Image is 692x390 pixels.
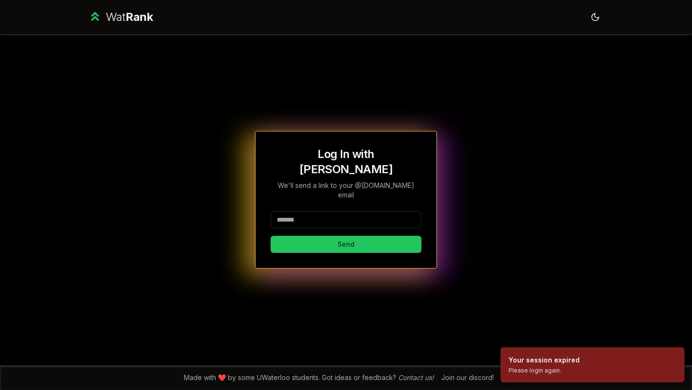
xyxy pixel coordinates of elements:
[184,373,434,382] span: Made with ❤️ by some UWaterloo students. Got ideas or feedback?
[509,355,580,365] div: Your session expired
[88,9,153,25] a: WatRank
[441,373,494,382] div: Join our discord!
[126,10,153,24] span: Rank
[271,181,421,200] p: We'll send a link to your @[DOMAIN_NAME] email
[271,236,421,253] button: Send
[271,147,421,177] h1: Log In with [PERSON_NAME]
[106,9,153,25] div: Wat
[398,373,434,381] a: Contact us!
[509,367,580,374] div: Please login again.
